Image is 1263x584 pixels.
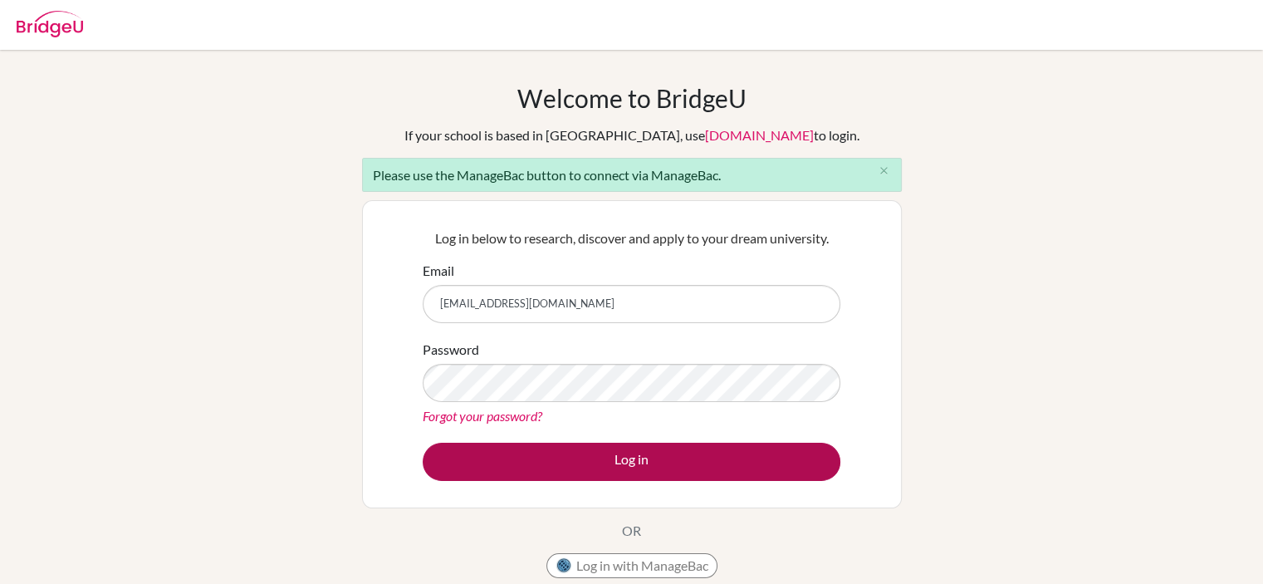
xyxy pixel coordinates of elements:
div: Please use the ManageBac button to connect via ManageBac. [362,158,902,192]
p: Log in below to research, discover and apply to your dream university. [423,228,840,248]
p: OR [622,521,641,541]
a: [DOMAIN_NAME] [705,127,814,143]
div: If your school is based in [GEOGRAPHIC_DATA], use to login. [404,125,859,145]
h1: Welcome to BridgeU [517,83,747,113]
label: Password [423,340,479,360]
button: Log in with ManageBac [546,553,717,578]
img: Bridge-U [17,11,83,37]
label: Email [423,261,454,281]
i: close [878,164,890,177]
button: Log in [423,443,840,481]
button: Close [868,159,901,184]
a: Forgot your password? [423,408,542,424]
